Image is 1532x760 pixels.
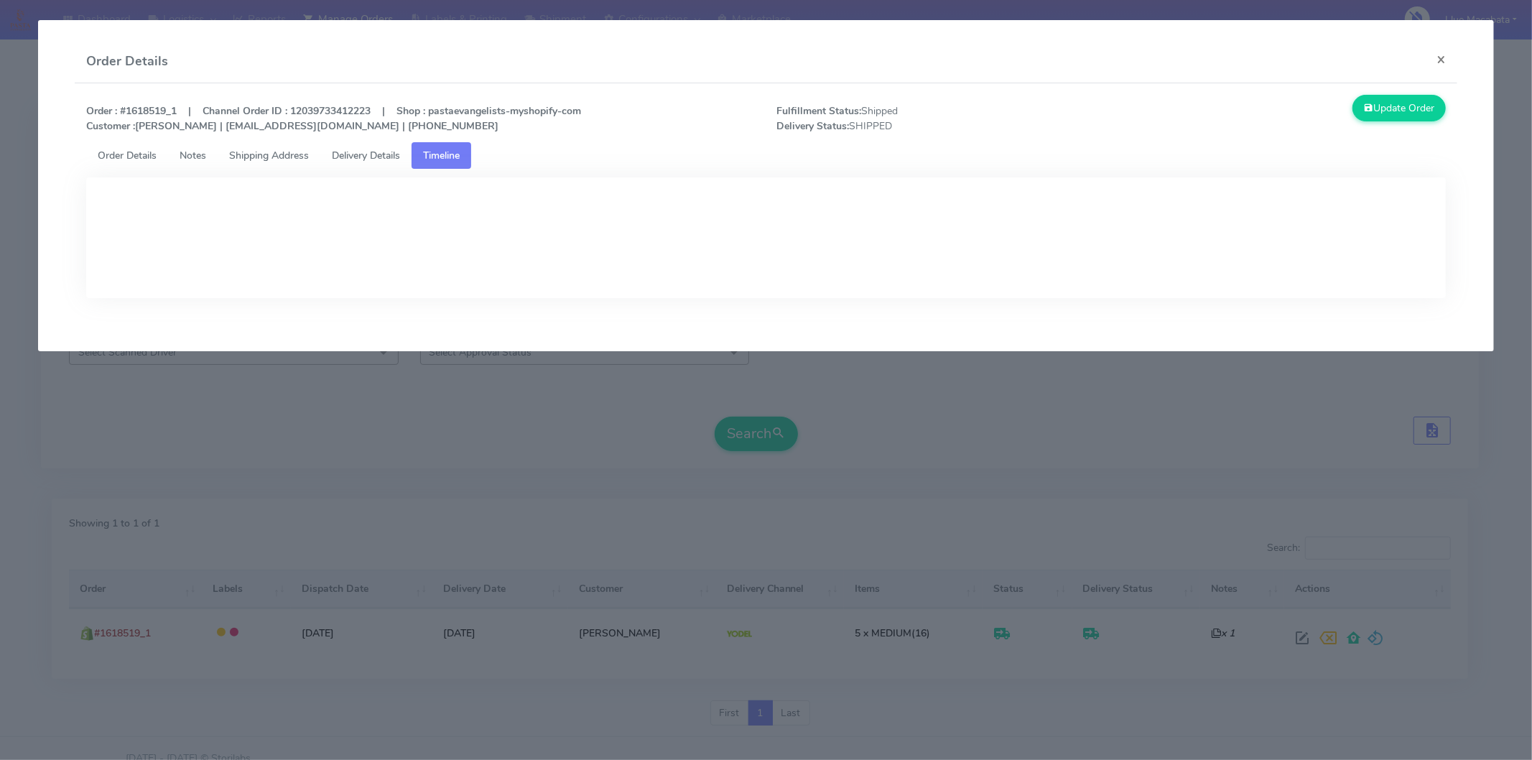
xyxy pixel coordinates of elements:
[86,104,581,133] strong: Order : #1618519_1 | Channel Order ID : 12039733412223 | Shop : pastaevangelists-myshopify-com [P...
[229,149,309,162] span: Shipping Address
[1352,95,1446,121] button: Update Order
[332,149,400,162] span: Delivery Details
[86,119,135,133] strong: Customer :
[180,149,206,162] span: Notes
[776,104,861,118] strong: Fulfillment Status:
[776,119,849,133] strong: Delivery Status:
[766,103,1111,134] span: Shipped SHIPPED
[86,52,168,71] h4: Order Details
[86,142,1446,169] ul: Tabs
[1425,40,1457,78] button: Close
[423,149,460,162] span: Timeline
[98,149,157,162] span: Order Details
